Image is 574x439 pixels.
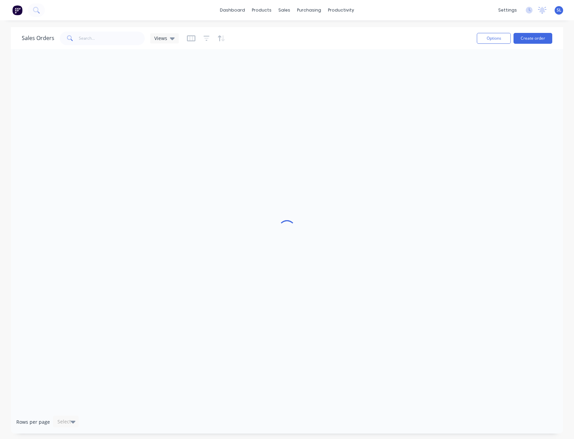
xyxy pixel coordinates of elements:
[514,33,552,44] button: Create order
[57,418,75,425] div: Select...
[16,419,50,425] span: Rows per page
[495,5,520,15] div: settings
[79,32,145,45] input: Search...
[22,35,54,41] h1: Sales Orders
[557,7,561,13] span: SL
[275,5,294,15] div: sales
[477,33,511,44] button: Options
[216,5,248,15] a: dashboard
[294,5,325,15] div: purchasing
[12,5,22,15] img: Factory
[248,5,275,15] div: products
[154,35,167,42] span: Views
[325,5,358,15] div: productivity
